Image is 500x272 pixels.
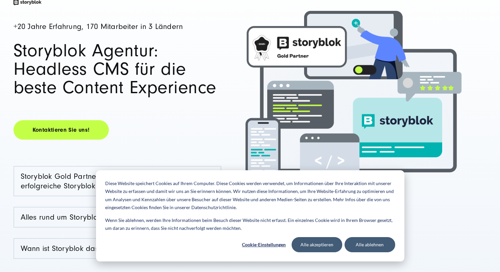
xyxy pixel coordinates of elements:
[13,41,221,97] h1: Storyblok Agentur: Headless CMS für die beste Content Experience
[13,120,109,140] a: Kontaktieren Sie uns!
[105,179,395,212] p: Diese Website speichert Cookies auf Ihrem Computer. Diese Cookies werden verwendet, um Informatio...
[345,237,395,252] button: Alle ablehnen
[14,207,221,227] a: Alles rund um Storyblok aus einer Hand
[14,239,221,258] a: Wann ist Storyblok das richtige CMS für Sie?
[96,170,404,261] div: Cookie banner
[239,237,289,252] button: Cookie-Einstellungen
[13,23,221,31] h4: +20 Jahre Erfahrung, 170 Mitarbeiter in 3 Ländern
[14,167,221,196] a: Storyblok Gold Partner Agentur: Ihr Partner für erfolgreiche Storyblok Projekte
[105,216,395,232] p: Wenn Sie ablehnen, werden Ihre Informationen beim Besuch dieser Website nicht erfasst. Ein einzel...
[292,237,342,252] button: Alle akzeptieren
